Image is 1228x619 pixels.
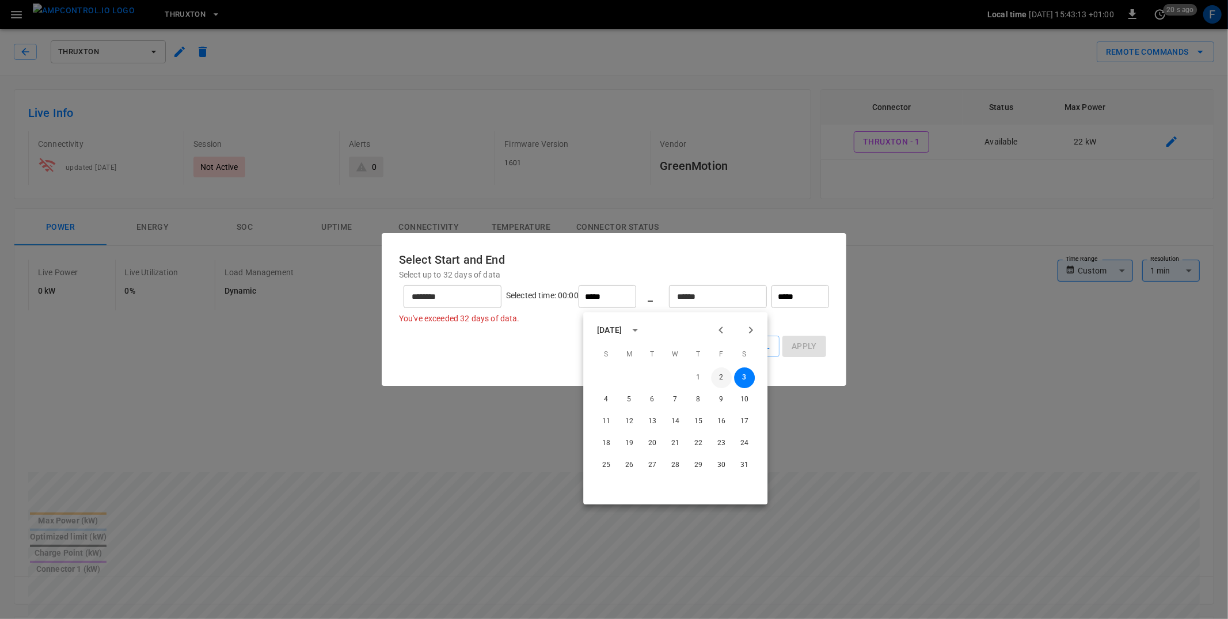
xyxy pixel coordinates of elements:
[688,389,709,410] button: 8
[741,320,761,340] button: Next month
[596,411,617,432] button: 11
[642,433,663,454] button: 20
[665,433,686,454] button: 21
[399,250,829,269] h6: Select Start and End
[711,343,732,366] span: Friday
[734,433,755,454] button: 24
[665,455,686,476] button: 28
[665,343,686,366] span: Wednesday
[619,433,640,454] button: 19
[625,320,645,340] button: calendar view is open, switch to year view
[619,389,640,410] button: 5
[596,455,617,476] button: 25
[711,320,731,340] button: Previous month
[596,343,617,366] span: Sunday
[648,287,653,306] h6: _
[506,291,579,301] span: Selected time: 00:00
[665,389,686,410] button: 7
[665,411,686,432] button: 14
[642,411,663,432] button: 13
[642,455,663,476] button: 27
[734,411,755,432] button: 17
[399,313,829,324] p: You've exceeded 32 days of data.
[642,389,663,410] button: 6
[596,433,617,454] button: 18
[597,324,622,336] div: [DATE]
[619,343,640,366] span: Monday
[734,455,755,476] button: 31
[688,343,709,366] span: Thursday
[711,389,732,410] button: 9
[734,389,755,410] button: 10
[688,367,709,388] button: 1
[711,367,732,388] button: 2
[711,433,732,454] button: 23
[399,269,829,280] p: Select up to 32 days of data
[711,455,732,476] button: 30
[734,343,755,366] span: Saturday
[688,411,709,432] button: 15
[596,389,617,410] button: 4
[642,343,663,366] span: Tuesday
[711,411,732,432] button: 16
[688,455,709,476] button: 29
[688,433,709,454] button: 22
[619,411,640,432] button: 12
[734,367,755,388] button: 3
[619,455,640,476] button: 26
